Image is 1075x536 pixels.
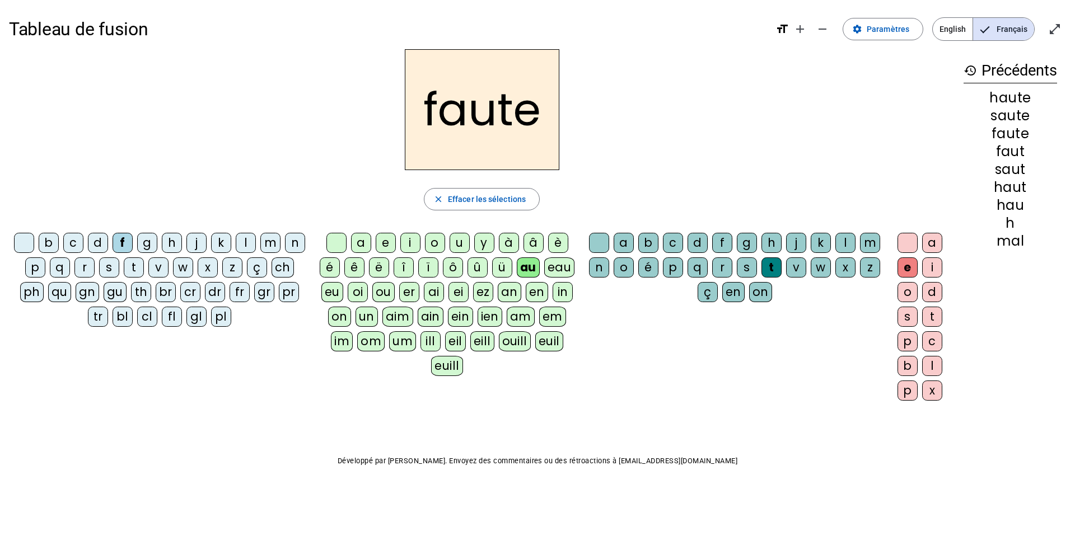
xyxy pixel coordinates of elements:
div: ez [473,282,493,302]
div: m [260,233,281,253]
div: v [786,257,806,278]
div: z [860,257,880,278]
div: ai [424,282,444,302]
div: ein [448,307,473,327]
div: um [389,331,416,351]
div: x [198,257,218,278]
div: en [722,282,745,302]
div: q [50,257,70,278]
div: mal [964,234,1057,248]
mat-icon: close [433,194,443,204]
div: om [357,331,385,351]
button: Diminuer la taille de la police [811,18,834,40]
div: pr [279,282,299,302]
div: saute [964,109,1057,123]
div: ü [492,257,512,278]
div: fr [230,282,250,302]
div: o [898,282,918,302]
div: g [737,233,757,253]
div: c [63,233,83,253]
div: ei [448,282,469,302]
div: gl [186,307,207,327]
div: b [898,356,918,376]
div: i [400,233,420,253]
div: m [860,233,880,253]
div: cl [137,307,157,327]
div: oi [348,282,368,302]
div: p [25,257,45,278]
div: am [507,307,535,327]
div: on [749,282,772,302]
div: p [898,331,918,351]
button: Augmenter la taille de la police [789,18,811,40]
div: h [162,233,182,253]
div: l [236,233,256,253]
div: ien [478,307,503,327]
div: th [131,282,151,302]
div: s [898,307,918,327]
div: eil [445,331,466,351]
div: faut [964,145,1057,158]
div: im [331,331,353,351]
div: à [499,233,519,253]
div: er [399,282,419,302]
button: Effacer les sélections [424,188,540,210]
div: é [638,257,658,278]
span: Français [973,18,1034,40]
div: â [524,233,544,253]
div: ain [418,307,444,327]
div: ç [698,282,718,302]
span: Effacer les sélections [448,192,526,206]
div: ç [247,257,267,278]
div: q [688,257,708,278]
mat-icon: open_in_full [1048,22,1062,36]
div: ou [372,282,395,302]
div: ch [272,257,294,278]
div: br [156,282,176,302]
div: haute [964,91,1057,105]
div: ë [369,257,389,278]
div: un [356,307,378,327]
div: euil [535,331,563,351]
div: i [922,257,942,278]
div: e [376,233,396,253]
div: z [222,257,242,278]
div: j [186,233,207,253]
div: r [74,257,95,278]
div: a [351,233,371,253]
div: tr [88,307,108,327]
div: ê [344,257,364,278]
div: v [148,257,169,278]
div: k [211,233,231,253]
div: an [498,282,521,302]
button: Paramètres [843,18,923,40]
div: a [922,233,942,253]
mat-icon: add [793,22,807,36]
div: a [614,233,634,253]
div: c [922,331,942,351]
div: b [638,233,658,253]
div: y [474,233,494,253]
div: l [835,233,856,253]
div: w [811,257,831,278]
div: h [761,233,782,253]
div: u [450,233,470,253]
div: faute [964,127,1057,140]
div: fl [162,307,182,327]
h2: faute [405,49,559,170]
div: o [614,257,634,278]
div: d [688,233,708,253]
div: r [712,257,732,278]
span: Paramètres [867,22,909,36]
div: pl [211,307,231,327]
div: n [589,257,609,278]
h1: Tableau de fusion [9,11,766,47]
p: Développé par [PERSON_NAME]. Envoyez des commentaires ou des rétroactions à [EMAIL_ADDRESS][DOMAI... [9,454,1066,468]
div: l [922,356,942,376]
div: saut [964,163,1057,176]
h3: Précédents [964,58,1057,83]
div: ill [420,331,441,351]
div: on [328,307,351,327]
div: g [137,233,157,253]
div: û [468,257,488,278]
